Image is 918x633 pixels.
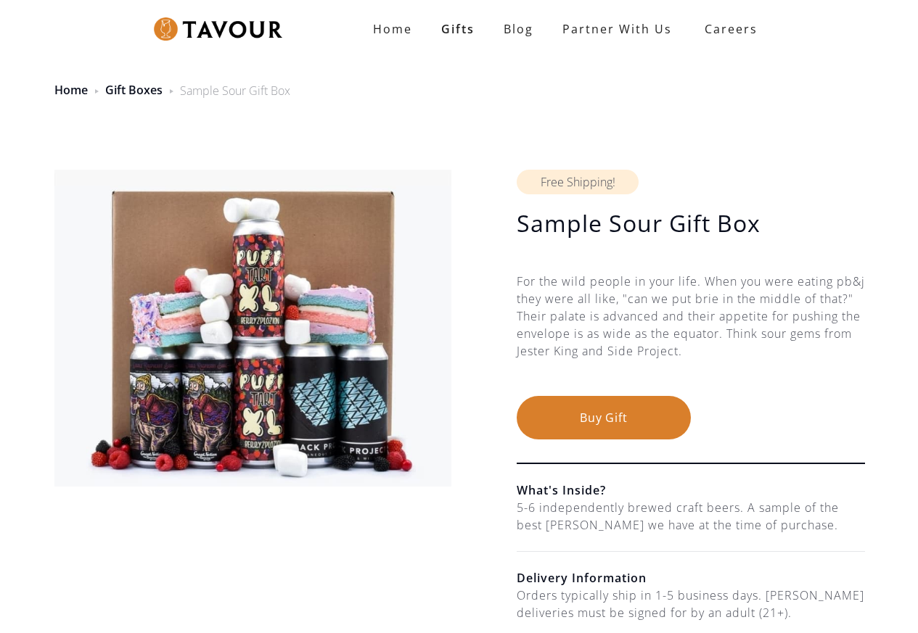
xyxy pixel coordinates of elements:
div: For the wild people in your life. When you were eating pb&j they were all like, "can we put brie ... [517,273,865,396]
a: Gift Boxes [105,82,163,98]
a: Blog [489,15,548,44]
strong: Home [373,21,412,37]
h1: Sample Sour Gift Box [517,209,865,238]
a: Home [358,15,427,44]
div: 5-6 independently brewed craft beers. A sample of the best [PERSON_NAME] we have at the time of p... [517,499,865,534]
a: Careers [687,9,769,49]
div: Sample Sour Gift Box [180,82,290,99]
strong: Careers [705,15,758,44]
h6: What's Inside? [517,481,865,499]
a: partner with us [548,15,687,44]
div: Orders typically ship in 1-5 business days. [PERSON_NAME] deliveries must be signed for by an adu... [517,587,865,621]
a: Home [54,82,88,98]
h6: Delivery Information [517,569,865,587]
div: Free Shipping! [517,170,639,194]
a: Gifts [427,15,489,44]
button: Buy Gift [517,396,691,439]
